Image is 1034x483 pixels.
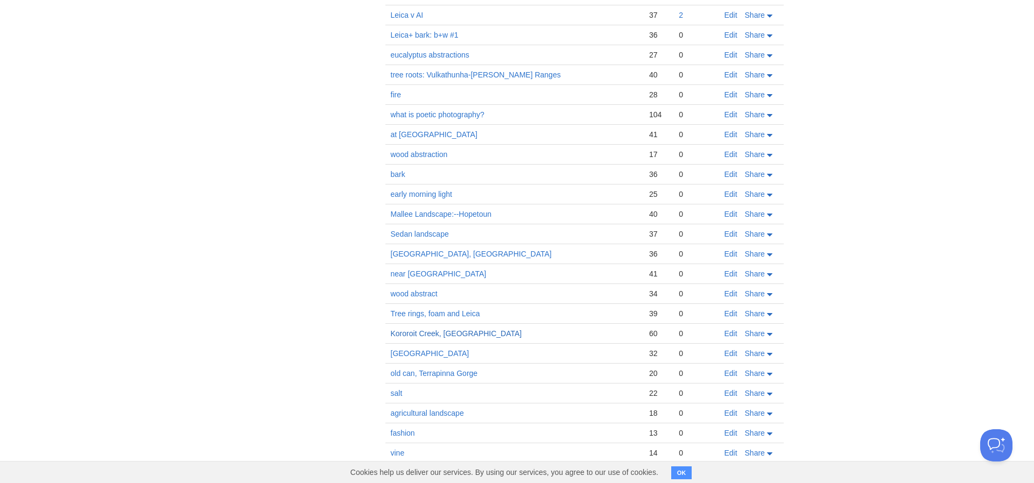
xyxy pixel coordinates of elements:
div: 0 [679,110,713,119]
span: Share [745,70,765,79]
a: Edit [724,309,737,318]
div: 0 [679,30,713,40]
div: 104 [649,110,668,119]
span: Cookies help us deliver our services. By using our services, you agree to our use of cookies. [340,461,669,483]
a: Edit [724,429,737,437]
a: salt [391,389,403,397]
div: 0 [679,189,713,199]
div: 37 [649,10,668,20]
a: Sedan landscape [391,230,449,238]
div: 0 [679,130,713,139]
a: Tree rings, foam and Leica [391,309,480,318]
div: 36 [649,30,668,40]
span: Share [745,429,765,437]
a: Edit [724,230,737,238]
a: Edit [724,449,737,457]
div: 18 [649,408,668,418]
a: wood abstraction [391,150,448,159]
span: Share [745,31,765,39]
a: [GEOGRAPHIC_DATA], [GEOGRAPHIC_DATA] [391,250,552,258]
div: 0 [679,448,713,458]
div: 22 [649,388,668,398]
a: early morning light [391,190,452,198]
div: 0 [679,70,713,80]
a: wood abstract [391,289,438,298]
a: Edit [724,369,737,378]
div: 39 [649,309,668,318]
a: Leica+ bark: b+w #1 [391,31,459,39]
a: Edit [724,130,737,139]
div: 13 [649,428,668,438]
a: Edit [724,11,737,19]
a: Kororoit Creek, [GEOGRAPHIC_DATA] [391,329,522,338]
div: 0 [679,368,713,378]
div: 20 [649,368,668,378]
div: 0 [679,209,713,219]
span: Share [745,349,765,358]
div: 0 [679,388,713,398]
div: 0 [679,309,713,318]
div: 0 [679,329,713,338]
button: OK [671,466,692,479]
div: 0 [679,169,713,179]
span: Share [745,269,765,278]
span: Share [745,449,765,457]
a: Edit [724,389,737,397]
a: Leica v AI [391,11,424,19]
span: Share [745,250,765,258]
span: Share [745,110,765,119]
a: near [GEOGRAPHIC_DATA] [391,269,487,278]
span: Share [745,329,765,338]
a: old can, Terrapinna Gorge [391,369,478,378]
a: Edit [724,150,737,159]
div: 28 [649,90,668,100]
span: Share [745,309,765,318]
span: Share [745,389,765,397]
a: Edit [724,269,737,278]
a: Edit [724,170,737,179]
div: 17 [649,150,668,159]
div: 37 [649,229,668,239]
a: tree roots: Vulkathunha-[PERSON_NAME] Ranges [391,70,561,79]
div: 41 [649,269,668,279]
a: [GEOGRAPHIC_DATA] [391,349,469,358]
div: 0 [679,428,713,438]
div: 0 [679,50,713,60]
span: Share [745,51,765,59]
div: 32 [649,349,668,358]
div: 0 [679,229,713,239]
a: Edit [724,409,737,417]
div: 27 [649,50,668,60]
a: eucalyptus abstractions [391,51,469,59]
div: 60 [649,329,668,338]
a: Edit [724,190,737,198]
span: Share [745,170,765,179]
a: Edit [724,51,737,59]
a: what is poetic photography? [391,110,484,119]
a: fashion [391,429,415,437]
a: Edit [724,70,737,79]
span: Share [745,150,765,159]
a: Edit [724,110,737,119]
a: agricultural landscape [391,409,464,417]
div: 25 [649,189,668,199]
div: 0 [679,349,713,358]
div: 41 [649,130,668,139]
a: Edit [724,90,737,99]
a: fire [391,90,401,99]
a: Edit [724,250,737,258]
div: 36 [649,169,668,179]
a: Edit [724,329,737,338]
span: Share [745,130,765,139]
iframe: Help Scout Beacon - Open [980,429,1012,461]
div: 36 [649,249,668,259]
a: at [GEOGRAPHIC_DATA] [391,130,477,139]
a: Edit [724,349,737,358]
div: 0 [679,150,713,159]
a: Edit [724,289,737,298]
span: Share [745,11,765,19]
span: Share [745,289,765,298]
div: 0 [679,249,713,259]
a: Edit [724,31,737,39]
span: Share [745,210,765,218]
